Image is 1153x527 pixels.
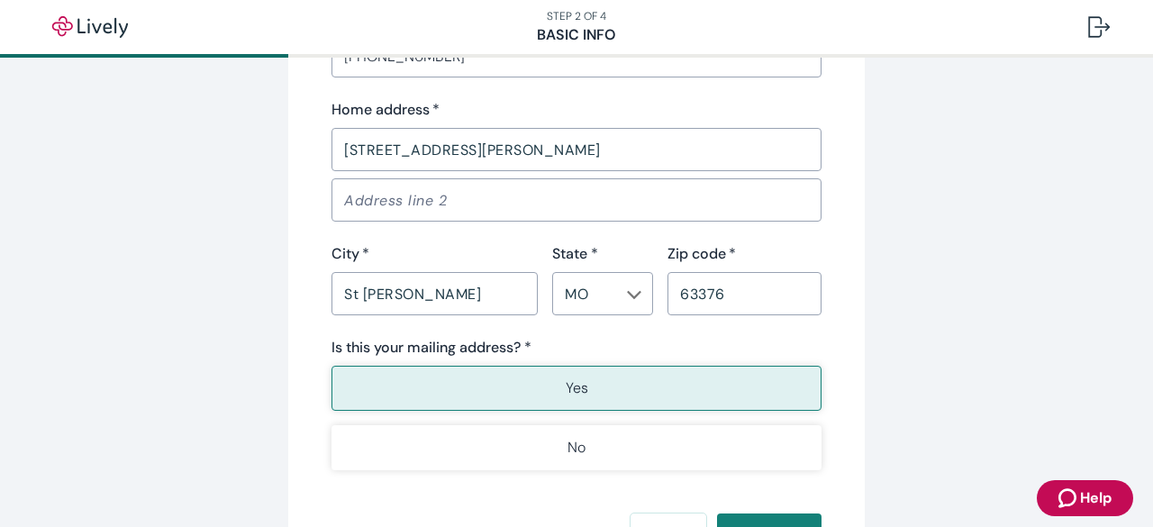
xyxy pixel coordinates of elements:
[552,243,598,265] label: State *
[331,182,822,218] input: Address line 2
[1080,487,1112,509] span: Help
[625,286,643,304] button: Open
[331,99,440,121] label: Home address
[331,337,531,359] label: Is this your mailing address? *
[40,16,141,38] img: Lively
[566,377,588,399] p: Yes
[567,437,586,459] p: No
[331,425,822,470] button: No
[331,276,538,312] input: City
[667,243,736,265] label: Zip code
[1037,480,1133,516] button: Zendesk support iconHelp
[331,132,822,168] input: Address line 1
[667,276,822,312] input: Zip code
[558,281,618,306] input: --
[627,287,641,302] svg: Chevron icon
[331,366,822,411] button: Yes
[1074,5,1124,49] button: Log out
[1058,487,1080,509] svg: Zendesk support icon
[331,243,369,265] label: City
